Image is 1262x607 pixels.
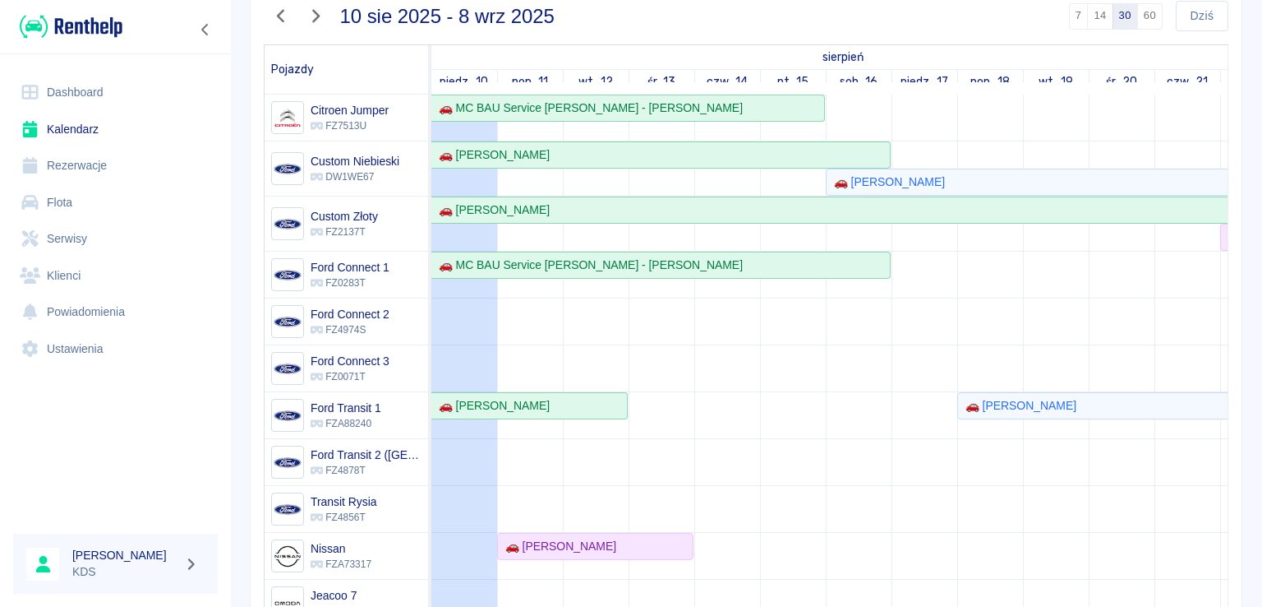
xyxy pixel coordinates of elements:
a: 21 sierpnia 2025 [1163,70,1212,94]
button: Zwiń nawigację [193,19,218,40]
p: FZA73317 [311,557,371,572]
h6: Transit Rysia [311,493,377,510]
button: 30 dni [1112,3,1138,30]
div: 🚗 [PERSON_NAME] [827,174,945,191]
img: Image [274,155,301,183]
a: Serwisy [13,220,218,257]
p: FZ0071T [311,369,389,384]
h6: Citroen Jumper [311,102,389,118]
img: Image [274,402,301,429]
a: 18 sierpnia 2025 [966,70,1014,94]
div: 🚗 [PERSON_NAME] [959,397,1076,415]
div: 🚗 [PERSON_NAME] [432,202,550,219]
h6: Ford Connect 1 [311,259,389,276]
p: FZ4878T [311,463,421,478]
a: 17 sierpnia 2025 [896,70,952,94]
button: 14 dni [1087,3,1112,30]
div: 🚗 [PERSON_NAME] [432,146,550,164]
h3: 10 sie 2025 - 8 wrz 2025 [340,5,555,28]
a: 14 sierpnia 2025 [702,70,752,94]
img: Image [274,543,301,570]
p: KDS [72,563,177,581]
a: 19 sierpnia 2025 [1034,70,1077,94]
a: 10 sierpnia 2025 [435,70,492,94]
p: FZ4856T [311,510,377,525]
div: 🚗 MC BAU Service [PERSON_NAME] - [PERSON_NAME] [432,100,743,117]
a: 16 sierpnia 2025 [836,70,882,94]
h6: Nissan [311,540,371,557]
a: 13 sierpnia 2025 [643,70,680,94]
a: 20 sierpnia 2025 [1102,70,1141,94]
p: FZ7513U [311,118,389,133]
a: Dashboard [13,74,218,111]
img: Image [274,449,301,476]
p: FZA88240 [311,416,381,431]
a: 11 sierpnia 2025 [508,70,553,94]
p: DW1WE67 [311,169,399,184]
h6: Jeacoo 7 [311,587,366,604]
h6: Ford Transit 2 (Niemcy) [311,447,421,463]
div: 🚗 [PERSON_NAME] [499,538,616,555]
a: Powiadomienia [13,294,218,331]
p: FZ2137T [311,225,378,239]
a: Klienci [13,257,218,294]
img: Image [274,308,301,336]
h6: Ford Connect 2 [311,306,389,322]
a: Kalendarz [13,111,218,148]
img: Renthelp logo [20,13,122,40]
a: Ustawienia [13,331,218,368]
img: Image [274,104,301,132]
a: 15 sierpnia 2025 [773,70,813,94]
div: 🚗 MC BAU Service [PERSON_NAME] - [PERSON_NAME] [432,257,743,274]
a: 10 sierpnia 2025 [818,45,868,69]
button: 7 dni [1069,3,1089,30]
button: Dziś [1176,1,1228,31]
p: FZ4974S [311,322,389,337]
p: FZ0283T [311,276,389,290]
img: Image [274,211,301,238]
a: Renthelp logo [13,13,122,40]
a: 12 sierpnia 2025 [574,70,617,94]
a: Rezerwacje [13,147,218,184]
div: 🚗 [PERSON_NAME] [432,397,550,415]
h6: Custom Złoty [311,208,378,225]
img: Image [274,496,301,523]
h6: Custom Niebieski [311,153,399,169]
span: Pojazdy [271,63,314,76]
button: 60 dni [1137,3,1163,30]
h6: Ford Transit 1 [311,400,381,416]
h6: [PERSON_NAME] [72,547,177,563]
img: Image [274,262,301,289]
h6: Ford Connect 3 [311,353,389,369]
a: Flota [13,184,218,221]
img: Image [274,355,301,382]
